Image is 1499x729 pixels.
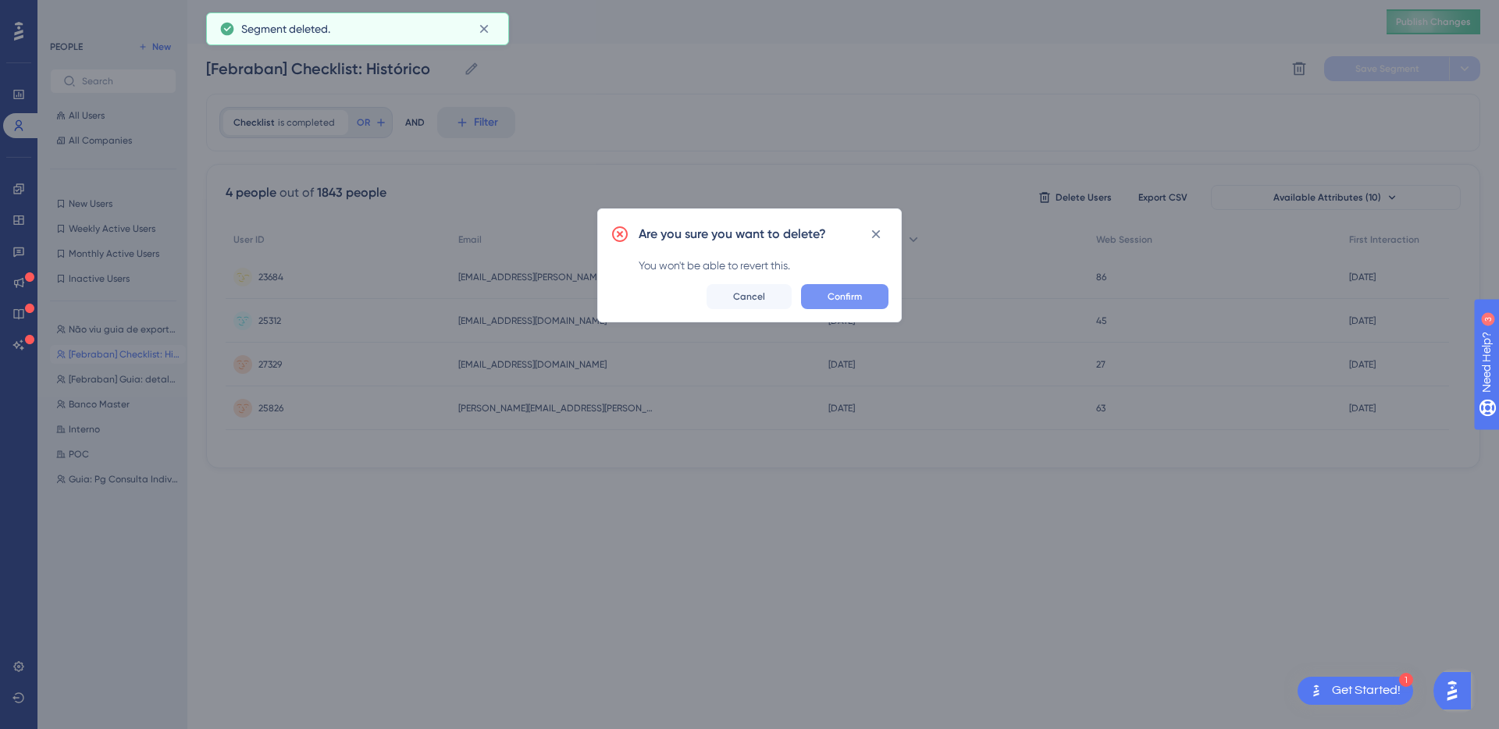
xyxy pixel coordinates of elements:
[241,20,330,38] span: Segment deleted.
[1433,667,1480,714] iframe: UserGuiding AI Assistant Launcher
[1307,681,1326,700] img: launcher-image-alternative-text
[1399,673,1413,687] div: 1
[828,290,862,303] span: Confirm
[1332,682,1401,699] div: Get Started!
[109,8,113,20] div: 3
[37,4,98,23] span: Need Help?
[639,256,888,275] div: You won't be able to revert this.
[733,290,765,303] span: Cancel
[1298,677,1413,705] div: Open Get Started! checklist, remaining modules: 1
[639,225,826,244] h2: Are you sure you want to delete?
